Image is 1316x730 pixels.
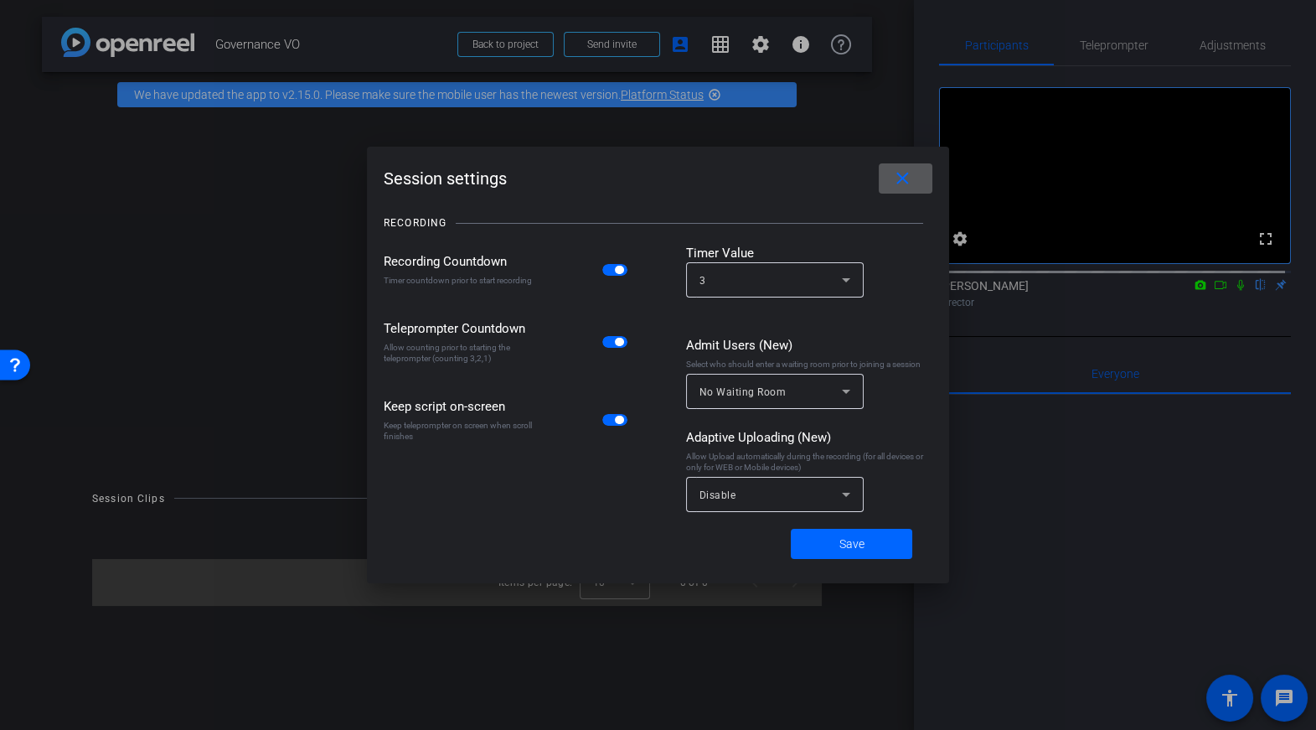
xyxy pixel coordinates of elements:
[699,489,736,501] span: Disable
[384,202,932,244] openreel-title-line: RECORDING
[384,252,539,271] div: Recording Countdown
[699,386,787,398] span: No Waiting Room
[384,275,539,286] div: Timer countdown prior to start recording
[384,163,932,194] div: Session settings
[791,529,912,559] button: Save
[384,342,539,364] div: Allow counting prior to starting the teleprompter (counting 3,2,1)
[384,215,446,231] div: RECORDING
[686,336,933,355] div: Admit Users (New)
[686,244,933,262] div: Timer Value
[892,168,913,189] mat-icon: close
[839,536,864,553] span: Save
[384,397,539,416] div: Keep script on-screen
[384,420,539,442] div: Keep teleprompter on screen when scroll finishes
[686,451,933,473] div: Allow Upload automatically during the recording (for all devices or only for WEB or Mobile devices)
[686,359,933,370] div: Select who should enter a waiting room prior to joining a session
[686,428,933,447] div: Adaptive Uploading (New)
[699,275,706,287] span: 3
[384,319,539,338] div: Teleprompter Countdown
